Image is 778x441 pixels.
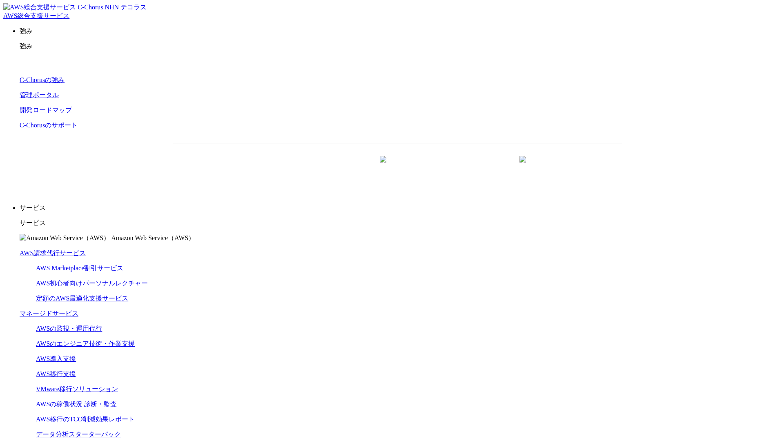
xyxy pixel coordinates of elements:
p: 強み [20,27,775,36]
a: AWS総合支援サービス C-Chorus NHN テコラスAWS総合支援サービス [3,4,147,19]
p: サービス [20,204,775,212]
p: 強み [20,42,775,51]
img: 矢印 [519,156,526,177]
a: 管理ポータル [20,91,59,98]
img: Amazon Web Service（AWS） [20,234,110,243]
a: 資料を請求する [262,156,393,177]
a: マネージドサービス [20,310,78,317]
a: AWS初心者向けパーソナルレクチャー [36,280,148,287]
a: AWS移行支援 [36,370,76,377]
a: AWSの監視・運用代行 [36,325,102,332]
a: C-Chorusの強み [20,76,65,83]
a: VMware移行ソリューション [36,385,118,392]
a: まずは相談する [401,156,533,177]
img: AWS総合支援サービス C-Chorus [3,3,103,12]
a: AWS請求代行サービス [20,249,86,256]
a: AWSのエンジニア技術・作業支援 [36,340,135,347]
span: Amazon Web Service（AWS） [111,234,195,241]
a: AWS導入支援 [36,355,76,362]
p: サービス [20,219,775,227]
img: 矢印 [380,156,386,177]
a: AWSの稼働状況 診断・監査 [36,401,117,408]
a: AWS Marketplace割引サービス [36,265,123,272]
a: データ分析スターターパック [36,431,121,438]
a: AWS移行のTCO削減効果レポート [36,416,135,423]
a: 定額のAWS最適化支援サービス [36,295,128,302]
a: C-Chorusのサポート [20,122,78,129]
a: 開発ロードマップ [20,107,72,114]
